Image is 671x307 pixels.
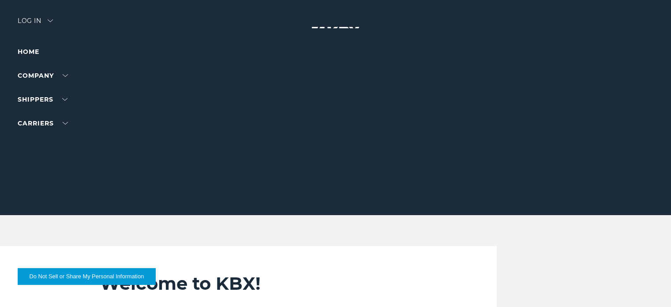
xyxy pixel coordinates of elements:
a: Carriers [18,119,68,127]
a: Home [18,48,39,56]
a: Company [18,72,68,80]
img: arrow [48,19,53,22]
a: SHIPPERS [18,95,67,103]
img: kbx logo [303,18,369,57]
button: Do Not Sell or Share My Personal Information [18,268,156,285]
h2: Welcome to KBX! [100,273,462,295]
div: Log in [18,18,53,30]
